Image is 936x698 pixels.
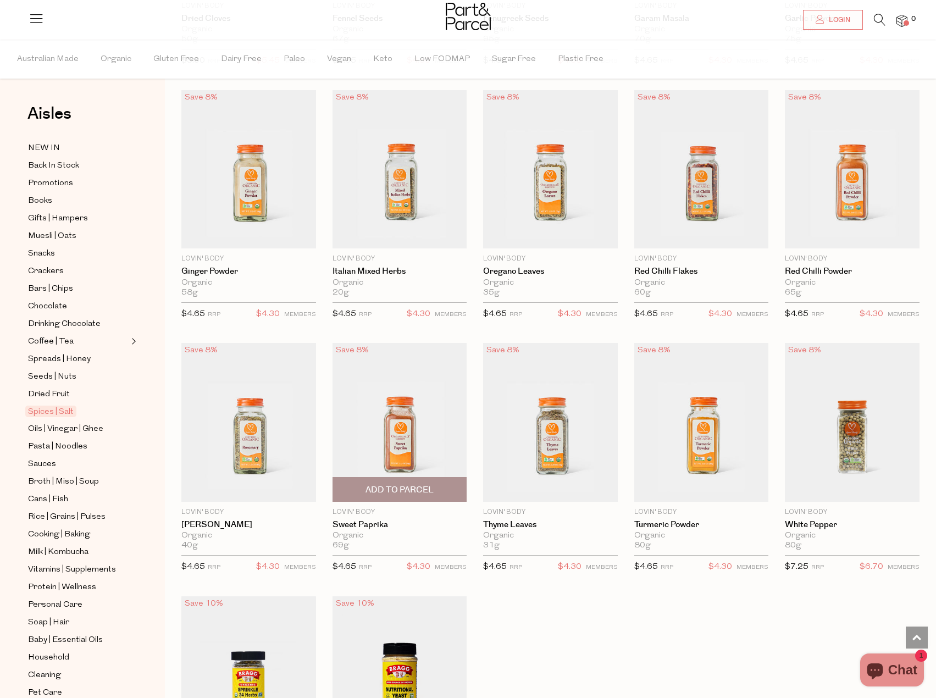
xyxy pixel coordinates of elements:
div: Save 8% [634,90,674,105]
span: Aisles [27,102,71,126]
img: White Pepper [785,343,920,502]
a: Spreads | Honey [28,352,128,366]
span: Milk | Kombucha [28,546,88,559]
a: Milk | Kombucha [28,545,128,559]
a: Chocolate [28,300,128,313]
img: Red Chilli Flakes [634,90,769,249]
span: $6.70 [860,560,883,574]
div: Organic [483,278,618,288]
a: Ginger Powder [181,267,316,276]
span: Books [28,195,52,208]
a: Cooking | Baking [28,528,128,541]
small: RRP [811,312,824,318]
img: Red Chilli Powder [785,90,920,249]
div: Save 8% [181,90,221,105]
span: 80g [785,541,801,551]
span: Muesli | Oats [28,230,76,243]
a: Gifts | Hampers [28,212,128,225]
div: Organic [483,531,618,541]
span: 69g [333,541,349,551]
a: Muesli | Oats [28,229,128,243]
img: Part&Parcel [446,3,491,30]
span: Cans | Fish [28,493,68,506]
span: Personal Care [28,599,82,612]
div: Save 8% [483,90,523,105]
button: Expand/Collapse Coffee | Tea [129,335,136,348]
inbox-online-store-chat: Shopify online store chat [857,653,927,689]
span: $4.30 [407,307,430,322]
span: $4.30 [407,560,430,574]
span: 58g [181,288,198,298]
a: Thyme Leaves [483,520,618,530]
small: MEMBERS [586,564,618,570]
p: Lovin' Body [483,507,618,517]
span: $4.65 [483,310,507,318]
span: $4.65 [333,563,356,571]
a: Snacks [28,247,128,261]
span: 0 [909,14,918,24]
div: Save 10% [333,596,378,611]
span: Australian Made [17,40,79,79]
p: Lovin' Body [483,254,618,264]
div: Save 8% [181,343,221,358]
small: RRP [509,564,522,570]
a: Baby | Essential Oils [28,633,128,647]
div: Organic [785,278,920,288]
span: Add To Parcel [365,484,434,496]
a: Seeds | Nuts [28,370,128,384]
span: $4.65 [483,563,507,571]
div: Organic [181,531,316,541]
span: 35g [483,288,500,298]
a: Turmeric Powder [634,520,769,530]
a: Sweet Paprika [333,520,467,530]
a: Bars | Chips [28,282,128,296]
div: Organic [333,531,467,541]
div: Organic [785,531,920,541]
p: Lovin' Body [333,507,467,517]
a: Personal Care [28,598,128,612]
span: Sauces [28,458,56,471]
a: Sauces [28,457,128,471]
small: RRP [359,312,372,318]
span: Baby | Essential Oils [28,634,103,647]
a: Dried Fruit [28,387,128,401]
span: $4.65 [634,310,658,318]
span: $4.30 [256,307,280,322]
span: $4.30 [708,560,732,574]
a: NEW IN [28,141,128,155]
img: Turmeric Powder [634,343,769,502]
a: Oregano Leaves [483,267,618,276]
span: Crackers [28,265,64,278]
img: Thyme Leaves [483,343,618,502]
span: Broth | Miso | Soup [28,475,99,489]
span: NEW IN [28,142,60,155]
a: Spices | Salt [28,405,128,418]
span: Sugar Free [492,40,536,79]
small: MEMBERS [736,312,768,318]
small: RRP [509,312,522,318]
small: MEMBERS [284,564,316,570]
small: MEMBERS [888,564,920,570]
span: 20g [333,288,349,298]
button: Add To Parcel [333,477,467,502]
span: Dairy Free [221,40,262,79]
span: Coffee | Tea [28,335,74,348]
small: MEMBERS [736,564,768,570]
span: $4.65 [181,563,205,571]
a: Aisles [27,106,71,133]
small: MEMBERS [435,564,467,570]
small: RRP [661,312,673,318]
span: Paleo [284,40,305,79]
span: 65g [785,288,801,298]
a: Drinking Chocolate [28,317,128,331]
span: Snacks [28,247,55,261]
span: Promotions [28,177,73,190]
span: Back In Stock [28,159,79,173]
span: Chocolate [28,300,67,313]
span: Vitamins | Supplements [28,563,116,577]
img: Rosemary [181,343,316,502]
small: MEMBERS [888,312,920,318]
span: $4.65 [333,310,356,318]
span: Gifts | Hampers [28,212,88,225]
span: Oils | Vinegar | Ghee [28,423,103,436]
